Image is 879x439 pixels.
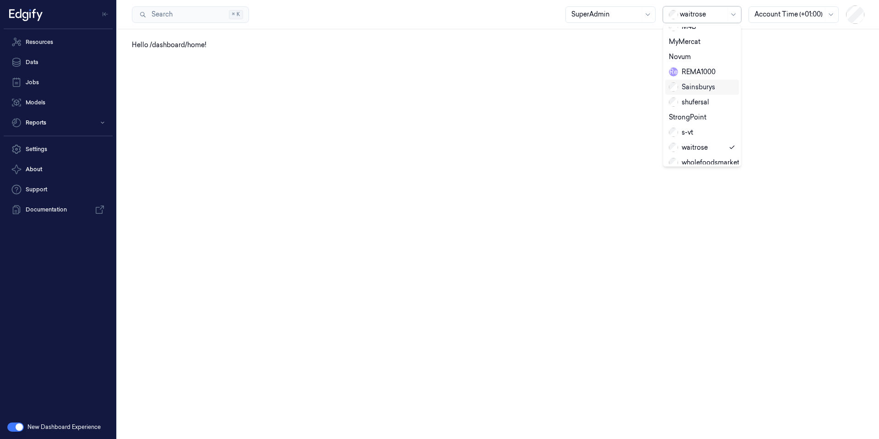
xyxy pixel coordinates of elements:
[669,158,739,168] div: wholefoodsmarket
[4,73,113,92] a: Jobs
[669,82,715,92] div: Sainsburys
[4,140,113,158] a: Settings
[669,113,706,122] div: StrongPoint
[669,37,700,47] div: MyMercat
[4,114,113,132] button: Reports
[669,67,716,77] div: REMA1000
[132,6,249,23] button: Search⌘K
[132,40,864,50] div: Hello /dashboard/home!
[98,7,113,22] button: Toggle Navigation
[669,128,693,137] div: s-vt
[4,180,113,199] a: Support
[4,53,113,71] a: Data
[4,93,113,112] a: Models
[669,22,696,32] div: M4B
[4,160,113,179] button: About
[4,33,113,51] a: Resources
[669,143,708,152] div: waitrose
[669,67,678,76] span: R e
[4,201,113,219] a: Documentation
[669,98,709,107] div: shufersal
[148,10,173,19] span: Search
[669,52,691,62] div: Novum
